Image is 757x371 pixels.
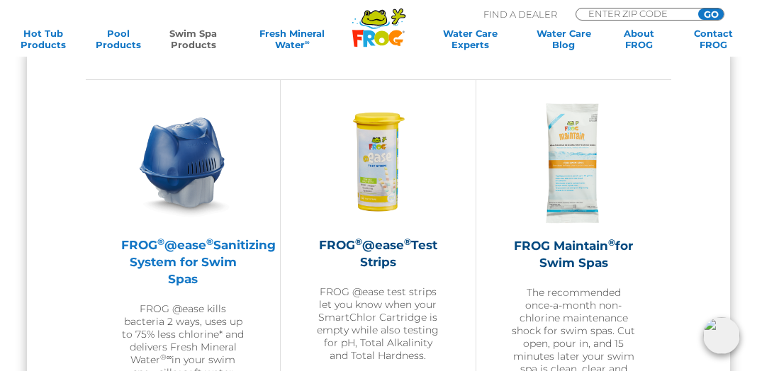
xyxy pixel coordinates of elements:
[703,317,740,354] img: openIcon
[685,28,743,50] a: ContactFROG
[483,8,557,21] p: Find A Dealer
[316,236,439,270] h2: FROG @ease Test Strips
[160,353,172,362] sup: ®∞
[164,28,222,50] a: Swim SpaProducts
[422,28,518,50] a: Water CareExperts
[89,28,147,50] a: PoolProducts
[121,236,245,287] h2: FROG @ease Sanitizing System for Swim Spas
[587,8,683,18] input: Zip Code Form
[305,38,310,46] sup: ∞
[206,236,213,247] sup: ®
[316,101,439,362] a: FROG®@ease®Test StripsFROG @ease test strips let you know when your SmartChlor Cartridge is empty...
[239,28,345,50] a: Fresh MineralWater∞
[608,237,615,248] sup: ®
[512,237,636,271] h2: FROG Maintain for Swim Spas
[316,101,439,224] img: FROG-@ease-TS-Bottle-300x300.png
[404,236,411,247] sup: ®
[698,8,724,20] input: GO
[534,28,593,50] a: Water CareBlog
[512,101,636,225] img: ss-maintain-hero-300x300.png
[157,236,164,247] sup: ®
[355,236,362,247] sup: ®
[121,101,245,224] img: ss-@ease-hero-300x300.png
[14,28,72,50] a: Hot TubProducts
[316,285,439,362] p: FROG @ease test strips let you know when your SmartChlor Cartridge is empty while also testing fo...
[610,28,668,50] a: AboutFROG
